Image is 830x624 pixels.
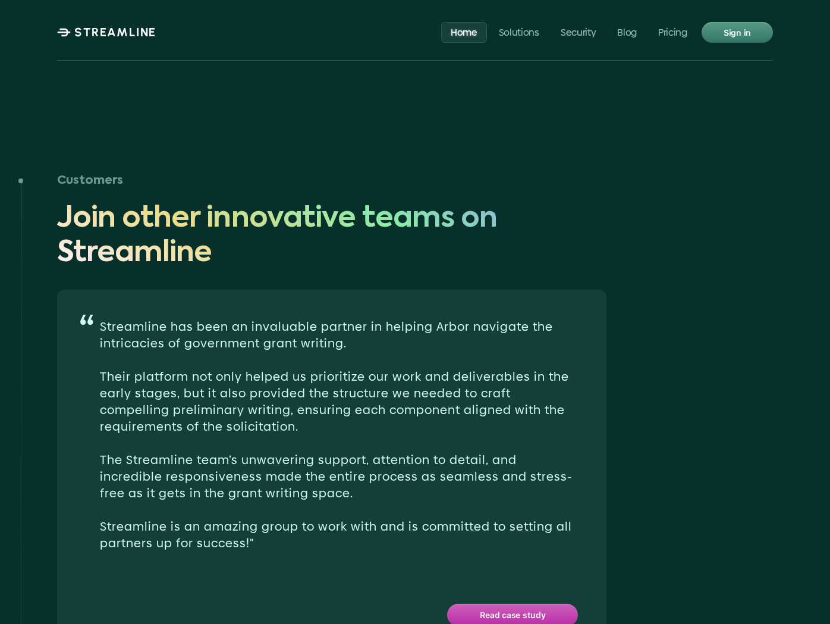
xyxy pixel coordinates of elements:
[724,24,751,40] p: Sign in
[499,26,539,37] p: Solutions
[57,25,156,39] a: STREAMLINE
[561,26,596,37] p: Security
[74,25,156,39] p: STREAMLINE
[451,26,477,37] p: Home
[608,21,647,42] a: Blog
[100,318,578,551] p: Streamline has been an invaluable partner in helping Arbor navigate the intricacies of government...
[480,607,546,623] p: Read case study
[57,174,123,188] h3: Customers
[658,26,687,37] p: Pricing
[618,26,637,37] p: Blog
[78,304,98,361] p: “
[649,21,697,42] a: Pricing
[702,22,773,43] a: Sign in
[57,202,577,271] span: Join other innovative teams on Streamline
[441,21,487,42] a: Home
[551,21,605,42] a: Security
